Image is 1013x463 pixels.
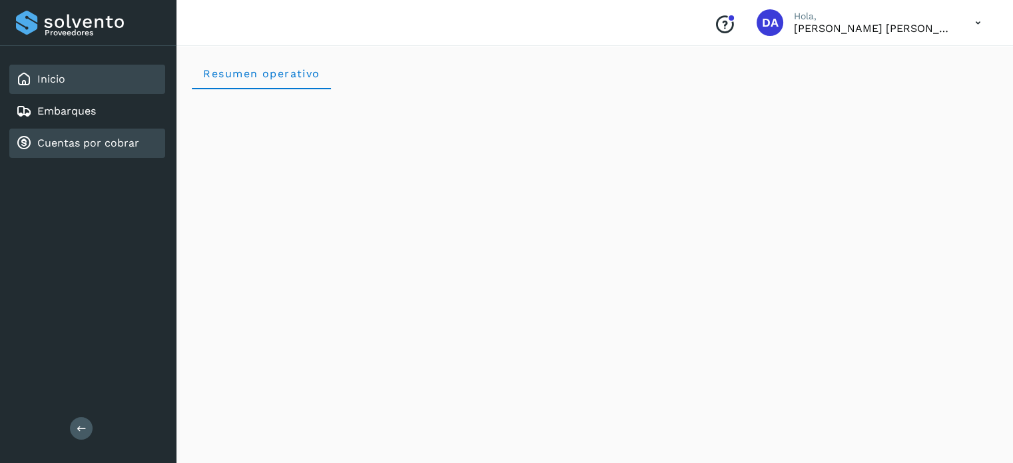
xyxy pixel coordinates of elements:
[45,28,160,37] p: Proveedores
[9,65,165,94] div: Inicio
[37,105,96,117] a: Embarques
[37,137,139,149] a: Cuentas por cobrar
[9,97,165,126] div: Embarques
[794,22,954,35] p: DIANA ARGELIA RUIZ CORTES
[202,67,320,80] span: Resumen operativo
[9,129,165,158] div: Cuentas por cobrar
[794,11,954,22] p: Hola,
[37,73,65,85] a: Inicio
